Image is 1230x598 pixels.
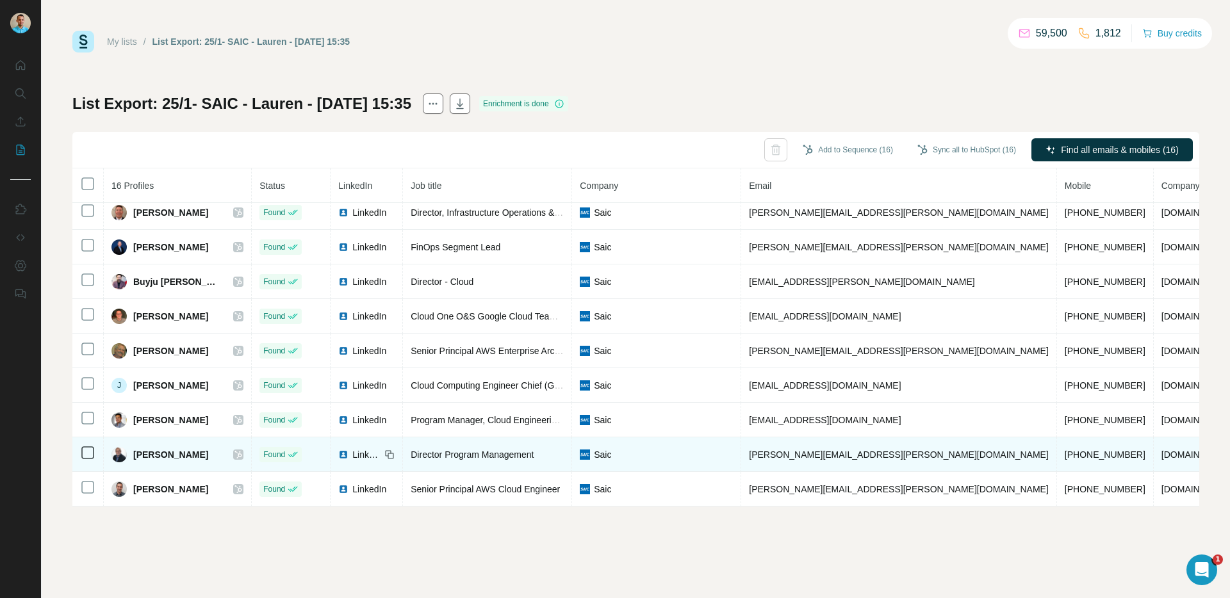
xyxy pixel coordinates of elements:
span: Saic [594,379,611,392]
img: LinkedIn logo [338,207,348,218]
img: company-logo [580,380,590,391]
span: LinkedIn [352,241,386,254]
span: [PERSON_NAME] [133,414,208,426]
img: Avatar [10,13,31,33]
span: Cloud Computing Engineer Chief (Google Cloud) / Chief GCP Architect Cloud One [411,380,737,391]
span: [PHONE_NUMBER] [1065,449,1145,460]
button: Search [10,82,31,105]
span: [PERSON_NAME] [133,379,208,392]
span: Found [263,380,285,391]
img: Avatar [111,309,127,324]
img: Avatar [111,447,127,462]
img: company-logo [580,242,590,252]
img: LinkedIn logo [338,415,348,425]
span: [PHONE_NUMBER] [1065,311,1145,321]
img: LinkedIn logo [338,380,348,391]
span: Found [263,241,285,253]
span: Saic [594,414,611,426]
span: Saic [594,344,611,357]
span: [PHONE_NUMBER] [1065,415,1145,425]
span: Director - Cloud [411,277,473,287]
button: Use Surfe API [10,226,31,249]
span: [EMAIL_ADDRESS][PERSON_NAME][DOMAIN_NAME] [749,277,974,287]
button: Buy credits [1142,24,1202,42]
div: List Export: 25/1- SAIC - Lauren - [DATE] 15:35 [152,35,350,48]
span: Found [263,414,285,426]
span: Saic [594,448,611,461]
span: Found [263,345,285,357]
img: LinkedIn logo [338,346,348,356]
span: [PERSON_NAME][EMAIL_ADDRESS][PERSON_NAME][DOMAIN_NAME] [749,207,1049,218]
div: J [111,378,127,393]
span: [PHONE_NUMBER] [1065,242,1145,252]
span: LinkedIn [352,275,386,288]
span: LinkedIn [352,379,386,392]
img: Avatar [111,343,127,359]
span: LinkedIn [352,310,386,323]
span: Email [749,181,771,191]
span: FinOps Segment Lead [411,242,500,252]
span: 1 [1213,554,1223,565]
span: Cloud One O&S Google Cloud Team Lead [411,311,579,321]
span: Program Manager, Cloud Engineering and FinOps - TCloud (U.S. Treasury) [411,415,710,425]
button: Feedback [10,282,31,305]
li: / [143,35,146,48]
span: Find all emails & mobiles (16) [1061,143,1179,156]
span: [EMAIL_ADDRESS][DOMAIN_NAME] [749,311,901,321]
span: [PERSON_NAME] [133,241,208,254]
span: Saic [594,275,611,288]
img: company-logo [580,311,590,321]
button: Use Surfe on LinkedIn [10,198,31,221]
span: [PHONE_NUMBER] [1065,484,1145,494]
img: company-logo [580,207,590,218]
button: Add to Sequence (16) [794,140,902,159]
img: LinkedIn logo [338,311,348,321]
img: company-logo [580,449,590,460]
img: Avatar [111,205,127,220]
span: [PERSON_NAME] [133,483,208,496]
img: company-logo [580,277,590,287]
span: Senior Principal AWS Enterprise Architect [411,346,576,356]
span: [PERSON_NAME] [133,448,208,461]
span: Director, Infrastructure Operations & Cloud Services [411,207,617,218]
span: LinkedIn [352,206,386,219]
span: LinkedIn [338,181,372,191]
span: [PERSON_NAME] [133,310,208,323]
span: [PHONE_NUMBER] [1065,380,1145,391]
span: Found [263,276,285,287]
img: LinkedIn logo [338,484,348,494]
span: [PHONE_NUMBER] [1065,346,1145,356]
button: Sync all to HubSpot (16) [908,140,1025,159]
span: Senior Principal AWS Cloud Engineer [411,484,560,494]
img: Avatar [111,481,127,497]
span: [PHONE_NUMBER] [1065,277,1145,287]
img: LinkedIn logo [338,277,348,287]
span: Found [263,483,285,495]
span: Director Program Management [411,449,534,460]
img: company-logo [580,415,590,425]
span: Company [580,181,618,191]
button: Quick start [10,54,31,77]
img: LinkedIn logo [338,449,348,460]
img: Surfe Logo [72,31,94,53]
span: Saic [594,206,611,219]
span: [PHONE_NUMBER] [1065,207,1145,218]
span: 16 Profiles [111,181,154,191]
span: [PERSON_NAME][EMAIL_ADDRESS][PERSON_NAME][DOMAIN_NAME] [749,242,1049,252]
iframe: Intercom live chat [1186,554,1217,585]
span: Status [259,181,285,191]
span: [EMAIL_ADDRESS][DOMAIN_NAME] [749,415,901,425]
img: LinkedIn logo [338,242,348,252]
button: Dashboard [10,254,31,277]
span: [PERSON_NAME] [133,344,208,357]
button: Enrich CSV [10,110,31,133]
span: Saic [594,241,611,254]
span: Found [263,311,285,322]
span: Mobile [1065,181,1091,191]
a: My lists [107,36,137,47]
p: 59,500 [1036,26,1067,41]
img: Avatar [111,412,127,428]
div: Enrichment is done [479,96,568,111]
p: 1,812 [1095,26,1121,41]
span: Found [263,207,285,218]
